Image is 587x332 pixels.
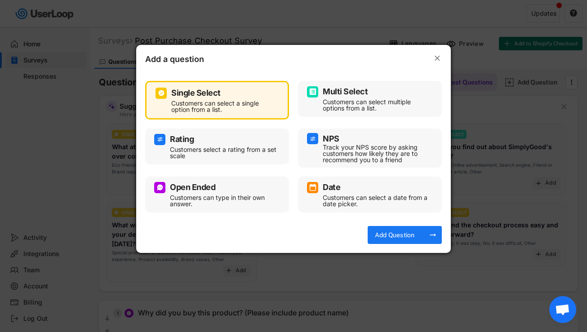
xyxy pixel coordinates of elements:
[171,89,221,97] div: Single Select
[171,100,276,113] div: Customers can select a single option from a list.
[323,183,340,191] div: Date
[309,88,316,95] img: ListMajor.svg
[156,136,164,143] img: AdjustIcon.svg
[323,144,431,163] div: Track your NPS score by asking customers how likely they are to recommend you to a friend
[156,184,164,191] img: ConversationMinor.svg
[372,231,417,239] div: Add Question
[309,184,316,191] img: CalendarMajor.svg
[435,53,440,63] text: 
[549,296,576,323] a: Open chat
[428,230,437,239] button: arrow_right_alt
[309,135,316,142] img: AdjustIcon.svg
[323,88,368,96] div: Multi Select
[170,146,278,159] div: Customers select a rating from a set scale
[323,99,431,111] div: Customers can select multiple options from a list.
[158,89,165,97] img: CircleTickMinorWhite.svg
[323,195,431,207] div: Customers can select a date from a date picker.
[170,195,278,207] div: Customers can type in their own answer.
[170,135,194,143] div: Rating
[323,135,339,143] div: NPS
[145,54,235,67] div: Add a question
[433,54,442,63] button: 
[170,183,215,191] div: Open Ended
